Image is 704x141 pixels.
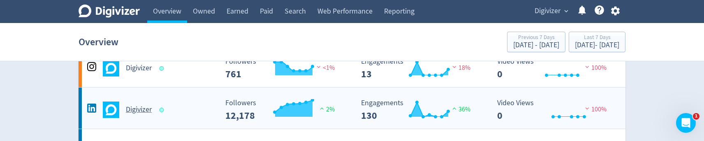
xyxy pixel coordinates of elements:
[221,58,345,79] svg: Followers ---
[575,35,619,42] div: Last 7 Days
[318,105,326,111] img: positive-performance.svg
[507,32,565,52] button: Previous 7 Days[DATE] - [DATE]
[563,7,570,15] span: expand_more
[79,88,625,129] a: Digivizer undefinedDigivizer Followers --- Followers 12,178 2% Engagements 130 Engagements 130 36...
[535,5,560,18] span: Digivizer
[583,105,591,111] img: negative-performance.svg
[126,105,152,115] h5: Digivizer
[103,60,119,76] img: Digivizer undefined
[450,64,470,72] span: 18%
[513,42,559,49] div: [DATE] - [DATE]
[693,113,699,120] span: 1
[357,58,480,79] svg: Engagements 13
[450,64,459,70] img: negative-performance.svg
[493,58,616,79] svg: Video Views 0
[569,32,625,52] button: Last 7 Days[DATE]- [DATE]
[532,5,570,18] button: Digivizer
[318,105,335,113] span: 2%
[676,113,696,133] iframe: Intercom live chat
[450,105,459,111] img: positive-performance.svg
[160,66,167,71] span: Data last synced: 14 Oct 2025, 2:02pm (AEDT)
[513,35,559,42] div: Previous 7 Days
[79,46,625,87] a: Digivizer undefinedDigivizer Followers --- Followers 761 <1% Engagements 13 Engagements 13 18% Vi...
[493,99,616,121] svg: Video Views 0
[450,105,470,113] span: 36%
[583,64,591,70] img: negative-performance.svg
[315,64,323,70] img: negative-performance.svg
[357,99,480,121] svg: Engagements 130
[583,64,607,72] span: 100%
[575,42,619,49] div: [DATE] - [DATE]
[583,105,607,113] span: 100%
[221,99,345,121] svg: Followers ---
[79,29,118,55] h1: Overview
[315,64,335,72] span: <1%
[103,102,119,118] img: Digivizer undefined
[160,108,167,112] span: Data last synced: 14 Oct 2025, 2:02pm (AEDT)
[126,63,152,73] h5: Digivizer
